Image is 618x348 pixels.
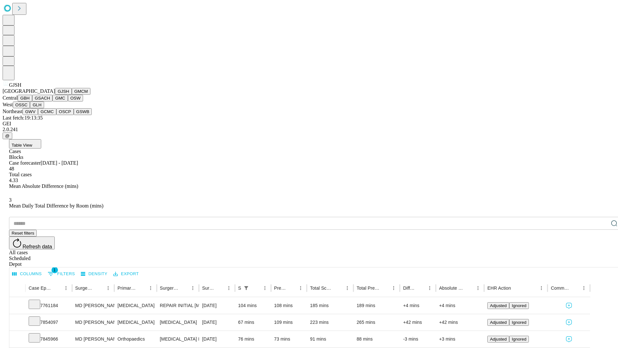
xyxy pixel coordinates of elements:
button: Show filters [46,269,77,279]
span: Adjusted [490,303,507,308]
button: GWV [23,108,38,115]
span: GJSH [9,82,21,88]
button: Sort [179,284,188,293]
button: Sort [570,284,579,293]
span: [DATE] - [DATE] [41,160,78,166]
button: Menu [146,284,155,293]
button: GLH [30,101,44,108]
span: 3 [9,197,12,203]
button: Adjusted [487,336,509,343]
button: Sort [287,284,296,293]
button: Menu [389,284,398,293]
div: Comments [551,285,569,291]
span: Central [3,95,18,101]
div: +3 mins [439,331,481,347]
span: 1 [51,267,58,273]
button: Sort [251,284,260,293]
button: Density [79,269,109,279]
div: Scheduled In Room Duration [238,285,241,291]
button: Expand [13,300,22,312]
button: OSW [68,95,83,101]
button: Adjusted [487,319,509,326]
div: 7845966 [29,331,69,347]
span: [GEOGRAPHIC_DATA] [3,88,55,94]
button: Sort [95,284,104,293]
div: [DATE] [202,331,232,347]
div: 7854097 [29,314,69,331]
div: 91 mins [310,331,350,347]
div: 1 active filter [242,284,251,293]
span: Adjusted [490,320,507,325]
button: Menu [188,284,197,293]
span: Adjusted [490,337,507,342]
span: Ignored [512,320,526,325]
div: EHR Action [487,285,511,291]
div: REPAIR INITIAL [MEDICAL_DATA] REDUCIBLE AGE [DEMOGRAPHIC_DATA] OR MORE [160,297,196,314]
div: 104 mins [238,297,268,314]
button: Sort [52,284,61,293]
div: +42 mins [439,314,481,331]
span: Last fetch: 19:13:35 [3,115,43,121]
div: 109 mins [274,314,304,331]
div: Total Predicted Duration [357,285,380,291]
button: GCMC [38,108,56,115]
div: [MEDICAL_DATA] [160,314,196,331]
span: West [3,102,13,107]
div: Case Epic Id [29,285,52,291]
button: Ignored [509,302,529,309]
div: 76 mins [238,331,268,347]
div: MD [PERSON_NAME] [PERSON_NAME] [75,331,111,347]
div: Primary Service [117,285,136,291]
button: Menu [473,284,482,293]
button: @ [3,132,12,139]
button: Sort [215,284,224,293]
button: Menu [296,284,305,293]
span: Mean Daily Total Difference by Room (mins) [9,203,103,208]
button: Menu [537,284,546,293]
span: Refresh data [23,244,52,249]
button: Adjusted [487,302,509,309]
div: 189 mins [357,297,397,314]
button: Menu [260,284,269,293]
span: Case forecaster [9,160,41,166]
div: 265 mins [357,314,397,331]
div: +4 mins [439,297,481,314]
span: @ [5,133,10,138]
div: 2.0.241 [3,127,615,132]
span: Mean Absolute Difference (mins) [9,183,78,189]
div: Predicted In Room Duration [274,285,287,291]
button: GSWB [74,108,92,115]
button: GSACH [32,95,52,101]
div: Difference [403,285,416,291]
div: +4 mins [403,297,433,314]
button: GMC [52,95,68,101]
div: Total Scheduled Duration [310,285,333,291]
div: +42 mins [403,314,433,331]
button: GMCM [72,88,90,95]
button: Menu [224,284,233,293]
button: Expand [13,317,22,328]
div: -3 mins [403,331,433,347]
button: OSCP [56,108,74,115]
div: 67 mins [238,314,268,331]
span: 4.33 [9,178,18,183]
div: Absolute Difference [439,285,464,291]
div: Surgery Date [202,285,215,291]
div: 223 mins [310,314,350,331]
button: Expand [13,334,22,345]
button: Ignored [509,336,529,343]
button: Export [112,269,140,279]
div: MD [PERSON_NAME] E Md [75,314,111,331]
span: Ignored [512,303,526,308]
span: 48 [9,166,14,171]
div: 73 mins [274,331,304,347]
div: [DATE] [202,314,232,331]
span: Ignored [512,337,526,342]
span: Total cases [9,172,32,177]
button: Select columns [11,269,43,279]
button: GBH [18,95,32,101]
button: Table View [9,139,41,149]
div: [MEDICAL_DATA] [117,314,153,331]
button: Sort [380,284,389,293]
div: Surgery Name [160,285,179,291]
